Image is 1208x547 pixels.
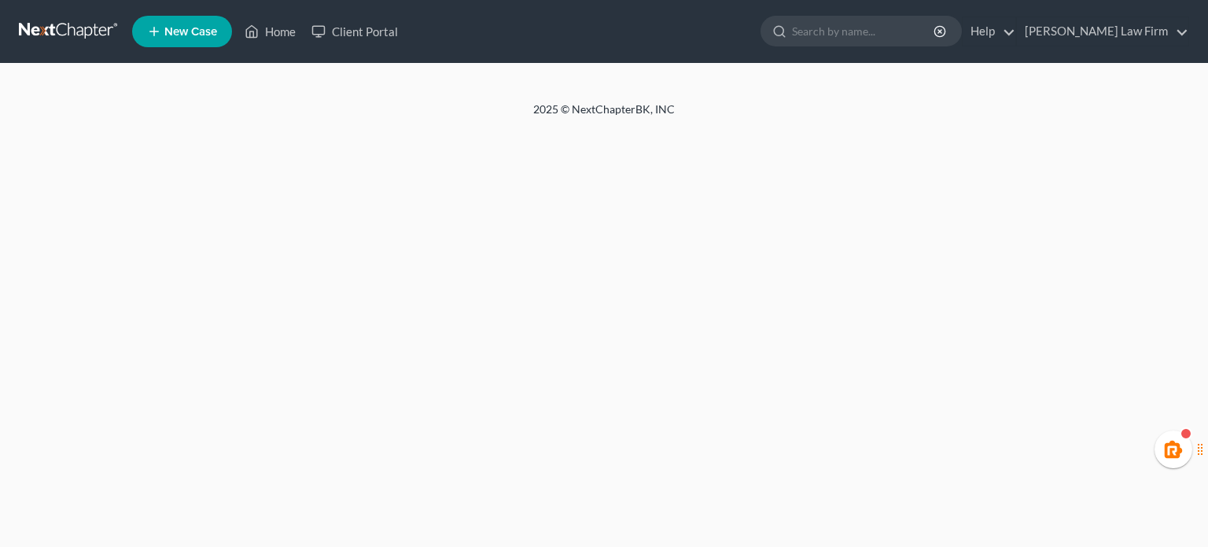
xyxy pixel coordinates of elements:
a: Home [237,17,304,46]
a: [PERSON_NAME] Law Firm [1017,17,1188,46]
span: New Case [164,26,217,38]
a: Help [963,17,1015,46]
div: 2025 © NextChapterBK, INC [156,102,1052,130]
a: Client Portal [304,17,406,46]
input: Search by name... [792,17,936,46]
